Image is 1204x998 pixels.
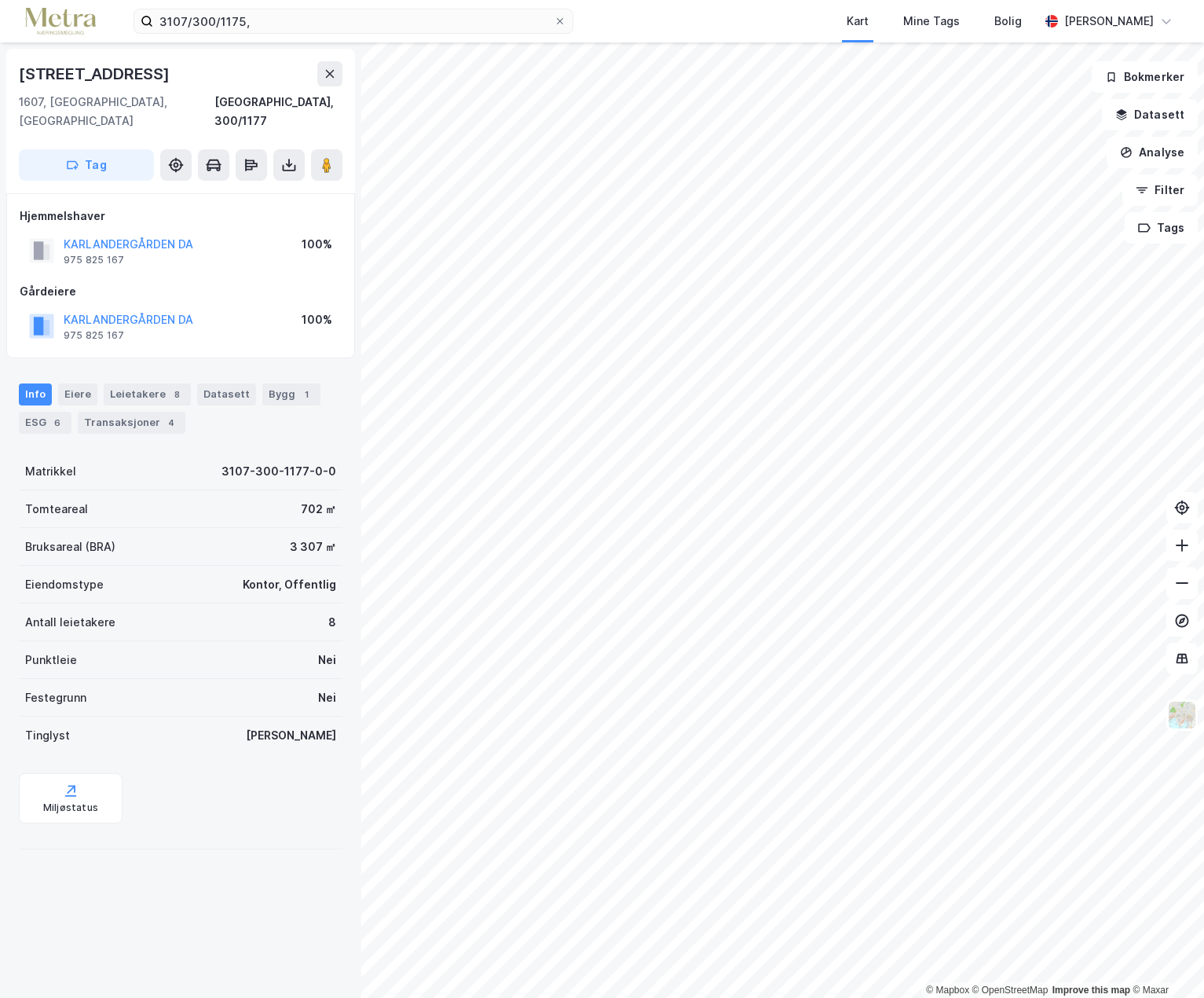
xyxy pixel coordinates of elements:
div: Gårdeiere [20,282,342,301]
div: Mine Tags [903,12,960,31]
div: [PERSON_NAME] [246,726,336,745]
div: 100% [302,235,332,254]
div: Tomteareal [25,500,88,519]
div: Bolig [994,12,1022,31]
div: Antall leietakere [25,613,115,632]
a: Mapbox [926,985,969,996]
img: Z [1167,700,1197,730]
div: Matrikkel [25,462,76,481]
div: 975 825 167 [64,329,124,342]
div: 3 307 ㎡ [290,538,336,556]
div: Festegrunn [25,688,86,707]
iframe: Chat Widget [1125,923,1204,998]
div: 100% [302,310,332,329]
div: 8 [328,613,336,632]
div: 702 ㎡ [301,500,336,519]
button: Tag [19,149,154,181]
button: Tags [1125,212,1198,244]
div: 975 825 167 [64,254,124,266]
div: Miljøstatus [43,802,98,814]
div: Info [19,383,52,405]
div: ESG [19,412,71,434]
div: Hjemmelshaver [20,207,342,226]
div: Leietakere [104,383,191,405]
div: Bygg [262,383,320,405]
div: [GEOGRAPHIC_DATA], 300/1177 [214,93,342,130]
div: [STREET_ADDRESS] [19,61,173,86]
div: Datasett [197,383,256,405]
img: metra-logo.256734c3b2bbffee19d4.png [25,8,96,35]
div: Nei [318,688,336,707]
div: Punktleie [25,651,77,670]
input: Søk på adresse, matrikkel, gårdeiere, leietakere eller personer [153,9,554,33]
div: 3107-300-1177-0-0 [221,462,336,481]
div: Eiere [58,383,97,405]
div: Kontor, Offentlig [243,575,336,594]
div: Kart [847,12,869,31]
button: Analyse [1107,137,1198,168]
div: 1607, [GEOGRAPHIC_DATA], [GEOGRAPHIC_DATA] [19,93,214,130]
div: Tinglyst [25,726,70,745]
div: Nei [318,651,336,670]
button: Filter [1122,174,1198,206]
div: 1 [298,387,314,402]
div: 8 [169,387,185,402]
button: Bokmerker [1092,61,1198,93]
div: 6 [49,415,65,431]
a: OpenStreetMap [972,985,1048,996]
button: Datasett [1102,99,1198,130]
div: [PERSON_NAME] [1064,12,1154,31]
div: Eiendomstype [25,575,104,594]
div: Bruksareal (BRA) [25,538,115,556]
a: Improve this map [1052,985,1130,996]
div: 4 [163,415,179,431]
div: Kontrollprogram for chat [1125,923,1204,998]
div: Transaksjoner [78,412,185,434]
